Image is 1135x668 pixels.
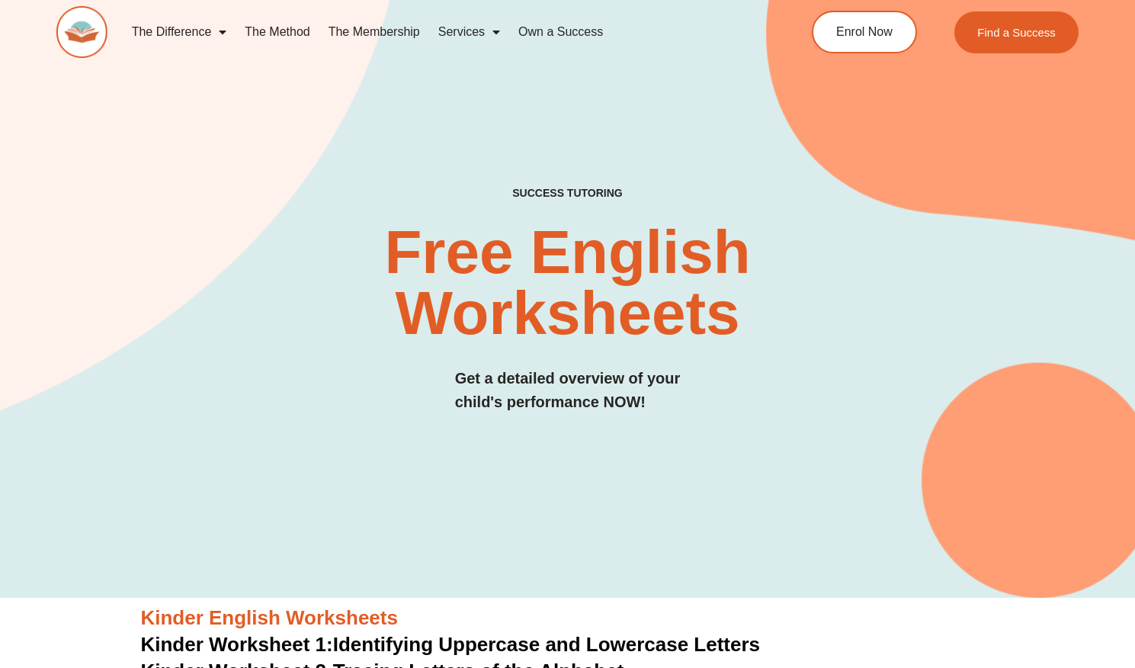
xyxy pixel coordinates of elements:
a: The Membership [319,14,429,50]
a: Kinder Worksheet 1:Identifying Uppercase and Lowercase Letters [141,633,761,656]
span: Find a Success [977,27,1056,38]
h2: Free English Worksheets​ [230,222,904,344]
a: Find a Success [954,11,1079,53]
a: Enrol Now [812,11,917,53]
h3: Get a detailed overview of your child's performance NOW! [455,367,681,414]
span: Kinder Worksheet 1: [141,633,333,656]
nav: Menu [123,14,754,50]
h4: SUCCESS TUTORING​ [416,187,719,200]
a: The Difference [123,14,236,50]
a: The Method [236,14,319,50]
a: Own a Success [509,14,612,50]
span: Enrol Now [836,26,893,38]
a: Services [429,14,509,50]
h3: Kinder English Worksheets [141,605,995,631]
